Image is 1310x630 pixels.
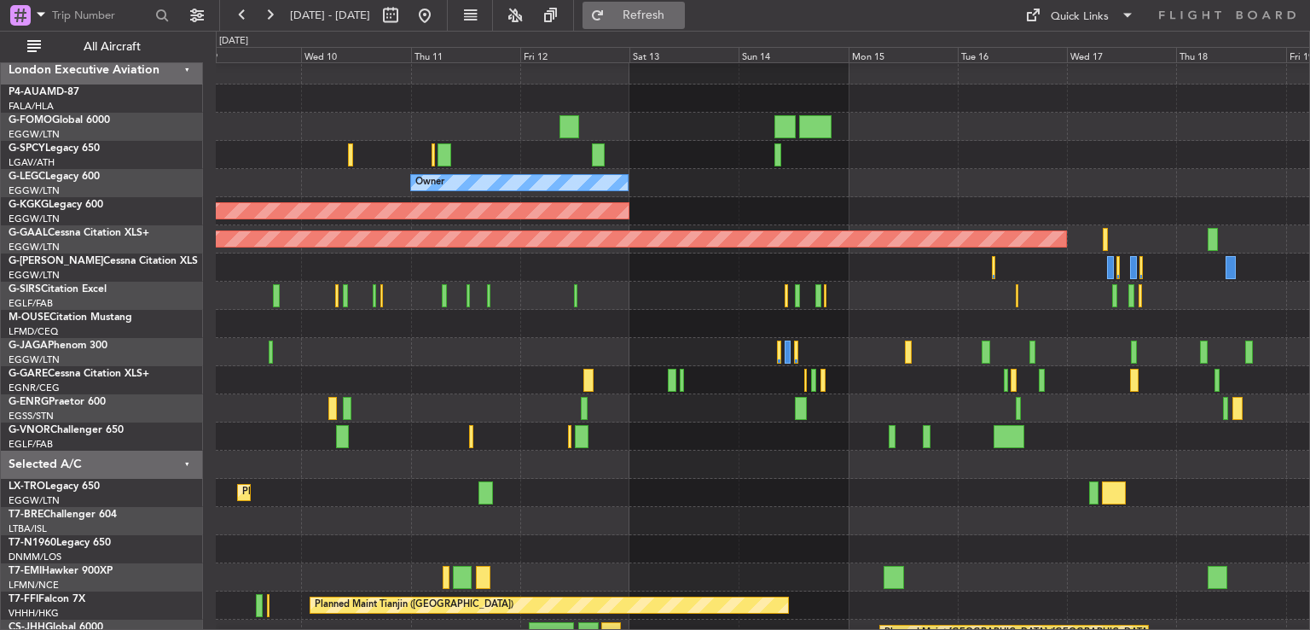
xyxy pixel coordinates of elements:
[9,594,38,604] span: T7-FFI
[1176,47,1285,62] div: Thu 18
[9,538,56,548] span: T7-N1960
[9,397,49,407] span: G-ENRG
[9,213,60,225] a: EGGW/LTN
[9,312,49,323] span: M-OUSE
[9,341,107,351] a: G-JAGAPhenom 300
[9,410,54,423] a: EGSS/STN
[9,172,100,182] a: G-LEGCLegacy 600
[301,47,410,62] div: Wed 10
[9,297,53,310] a: EGLF/FAB
[9,369,149,379] a: G-GARECessna Citation XLS+
[9,269,60,282] a: EGGW/LTN
[1067,47,1176,62] div: Wed 17
[9,256,198,266] a: G-[PERSON_NAME]Cessna Citation XLS
[19,33,185,61] button: All Aircraft
[9,284,41,295] span: G-SIRS
[9,522,47,535] a: LTBA/ISL
[9,115,110,125] a: G-FOMOGlobal 6000
[9,312,132,323] a: M-OUSECitation Mustang
[9,256,103,266] span: G-[PERSON_NAME]
[739,47,848,62] div: Sun 14
[290,8,370,23] span: [DATE] - [DATE]
[9,325,58,338] a: LFMD/CEQ
[9,607,59,620] a: VHHH/HKG
[9,566,113,576] a: T7-EMIHawker 900XP
[629,47,739,62] div: Sat 13
[9,397,106,407] a: G-ENRGPraetor 600
[9,115,52,125] span: G-FOMO
[9,594,85,604] a: T7-FFIFalcon 7X
[9,200,103,210] a: G-KGKGLegacy 600
[9,228,48,238] span: G-GAAL
[9,438,53,451] a: EGLF/FAB
[520,47,629,62] div: Fri 12
[958,47,1067,62] div: Tue 16
[1051,9,1109,26] div: Quick Links
[9,538,111,548] a: T7-N1960Legacy 650
[9,156,55,169] a: LGAV/ATH
[9,284,107,295] a: G-SIRSCitation Excel
[9,87,79,97] a: P4-AUAMD-87
[411,47,520,62] div: Thu 11
[242,480,354,505] div: Planned Maint Dusseldorf
[9,494,60,507] a: EGGW/LTN
[9,551,61,563] a: DNMM/LOS
[192,47,301,62] div: Tue 9
[9,369,48,379] span: G-GARE
[9,128,60,141] a: EGGW/LTN
[315,592,513,618] div: Planned Maint Tianjin ([GEOGRAPHIC_DATA])
[44,41,180,53] span: All Aircraft
[9,353,60,366] a: EGGW/LTN
[415,170,444,195] div: Owner
[9,566,42,576] span: T7-EMI
[9,241,60,254] a: EGGW/LTN
[219,34,248,49] div: [DATE]
[1017,2,1143,29] button: Quick Links
[9,425,124,435] a: G-VNORChallenger 650
[9,184,60,197] a: EGGW/LTN
[9,143,100,154] a: G-SPCYLegacy 650
[583,2,685,29] button: Refresh
[9,341,48,351] span: G-JAGA
[608,9,680,21] span: Refresh
[9,382,60,394] a: EGNR/CEG
[849,47,958,62] div: Mon 15
[9,87,47,97] span: P4-AUA
[9,100,54,113] a: FALA/HLA
[9,143,45,154] span: G-SPCY
[52,3,150,28] input: Trip Number
[9,172,45,182] span: G-LEGC
[9,425,50,435] span: G-VNOR
[9,579,59,592] a: LFMN/NCE
[9,510,117,520] a: T7-BREChallenger 604
[9,510,43,520] span: T7-BRE
[9,481,100,492] a: LX-TROLegacy 650
[9,228,149,238] a: G-GAALCessna Citation XLS+
[9,481,45,492] span: LX-TRO
[9,200,49,210] span: G-KGKG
